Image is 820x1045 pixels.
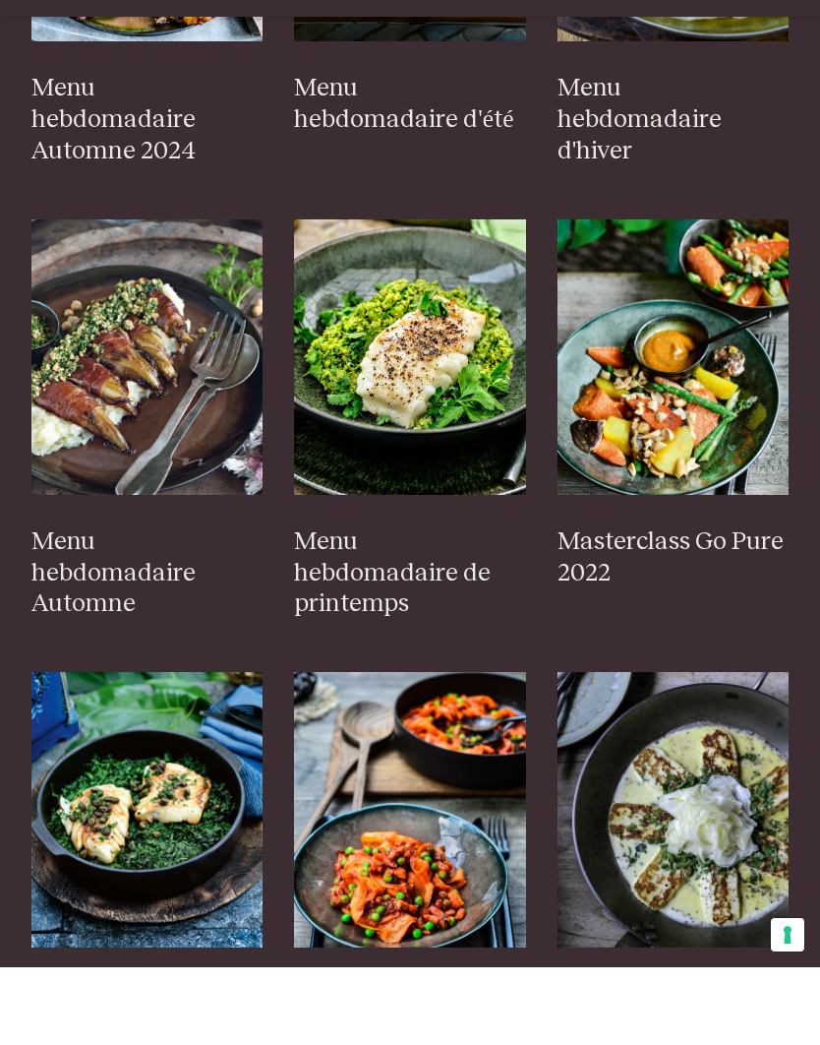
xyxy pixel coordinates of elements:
[557,604,790,667] h3: Masterclass Go Pure 2022
[686,34,726,54] a: EN
[557,297,790,667] a: Masterclass Go Pure 2022 Masterclass Go Pure 2022
[31,31,117,63] a: PurePascale
[608,34,647,54] div: Language
[608,34,647,54] a: FR
[294,604,526,699] h3: Menu hebdomadaire de printemps
[647,34,726,54] ul: Language list
[31,604,264,699] h3: Menu hebdomadaire Automne
[557,151,790,245] h3: Menu hebdomadaire d'hiver
[557,297,790,573] img: Masterclass Go Pure 2022
[31,297,264,573] img: Menu hebdomadaire Automne
[771,996,804,1029] button: Vos préférences en matière de consentement pour les technologies de suivi
[557,750,790,1025] img: Défi &quot;Pure &amp; Lighter&quot; 2019
[294,297,526,699] a: Menu hebdomadaire de printemps Menu hebdomadaire de printemps
[647,34,686,54] a: NL
[31,297,264,699] a: Menu hebdomadaire Automne Menu hebdomadaire Automne
[31,151,264,245] h3: Menu hebdomadaire Automne 2024
[294,750,526,1025] img: Pure &amp; Lighter Challenge 2020
[294,297,526,573] img: Menu hebdomadaire de printemps
[31,750,264,1025] img: Masterclass Go Pure 2021
[608,34,726,54] aside: Language selected: Français
[294,151,526,214] h3: Menu hebdomadaire d'été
